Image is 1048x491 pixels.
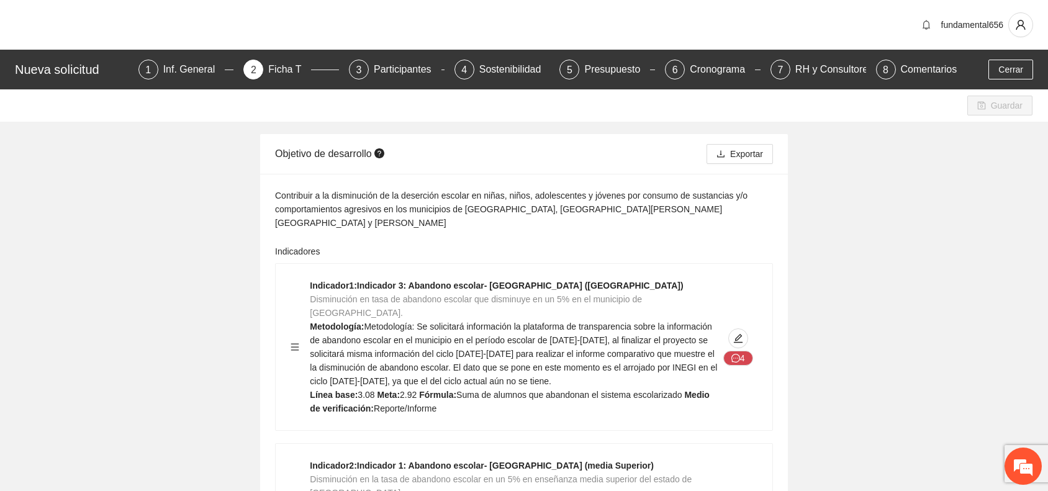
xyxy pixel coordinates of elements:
span: Metodología: Se solicitará información la plataforma de transparencia sobre la información de aba... [310,322,717,386]
button: message4 [723,351,753,366]
div: Cronograma [690,60,755,79]
div: 1Inf. General [138,60,234,79]
span: menu [291,343,299,351]
div: 8Comentarios [876,60,957,79]
strong: Fórmula: [419,390,456,400]
div: Presupuesto [584,60,650,79]
div: 7RH y Consultores [770,60,866,79]
button: bell [916,15,936,35]
span: Disminución en tasa de abandono escolar que disminuye en un 5% en el municipio de [GEOGRAPHIC_DATA]. [310,294,642,318]
span: 7 [777,65,783,75]
span: message [731,354,740,364]
span: 5 [567,65,572,75]
span: Cerrar [998,63,1023,76]
div: Comentarios [901,60,957,79]
span: Objetivo de desarrollo [275,148,387,159]
span: fundamental656 [941,20,1003,30]
button: saveGuardar [967,96,1032,115]
span: user [1009,19,1032,30]
label: Indicadores [275,245,320,258]
span: 1 [145,65,151,75]
div: RH y Consultores [795,60,883,79]
div: Participantes [374,60,441,79]
strong: Indicador 2 : Indicador 1: Abandono escolar- [GEOGRAPHIC_DATA] (media Superior) [310,461,654,471]
strong: Línea base: [310,390,358,400]
span: edit [729,333,748,343]
div: 2Ficha T [243,60,339,79]
div: Nueva solicitud [15,60,131,79]
span: 4 [461,65,467,75]
div: Contribuir a la disminución de la deserción escolar en niñas, niños, adolescentes y jóvenes por c... [275,189,773,230]
div: 4Sostenibilidad [454,60,550,79]
div: Sostenibilidad [479,60,551,79]
span: 8 [883,65,888,75]
span: download [716,150,725,160]
strong: Metodología: [310,322,364,331]
span: 3.08 [358,390,374,400]
span: Suma de alumnos que abandonan el sistema escolarizado [456,390,682,400]
strong: Indicador 1 : Indicador 3: Abandono escolar- [GEOGRAPHIC_DATA] ([GEOGRAPHIC_DATA]) [310,281,683,291]
span: Exportar [730,147,763,161]
div: 6Cronograma [665,60,761,79]
div: 5Presupuesto [559,60,655,79]
span: 6 [672,65,678,75]
strong: Meta: [377,390,400,400]
span: Reporte/Informe [374,403,436,413]
span: 2 [251,65,256,75]
span: question-circle [374,148,384,158]
span: bell [917,20,936,30]
span: 2.92 [400,390,417,400]
button: edit [728,328,748,348]
button: Cerrar [988,60,1033,79]
button: downloadExportar [707,144,773,164]
div: Ficha T [268,60,311,79]
span: 3 [356,65,362,75]
button: user [1008,12,1033,37]
div: Inf. General [163,60,225,79]
div: 3Participantes [349,60,445,79]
